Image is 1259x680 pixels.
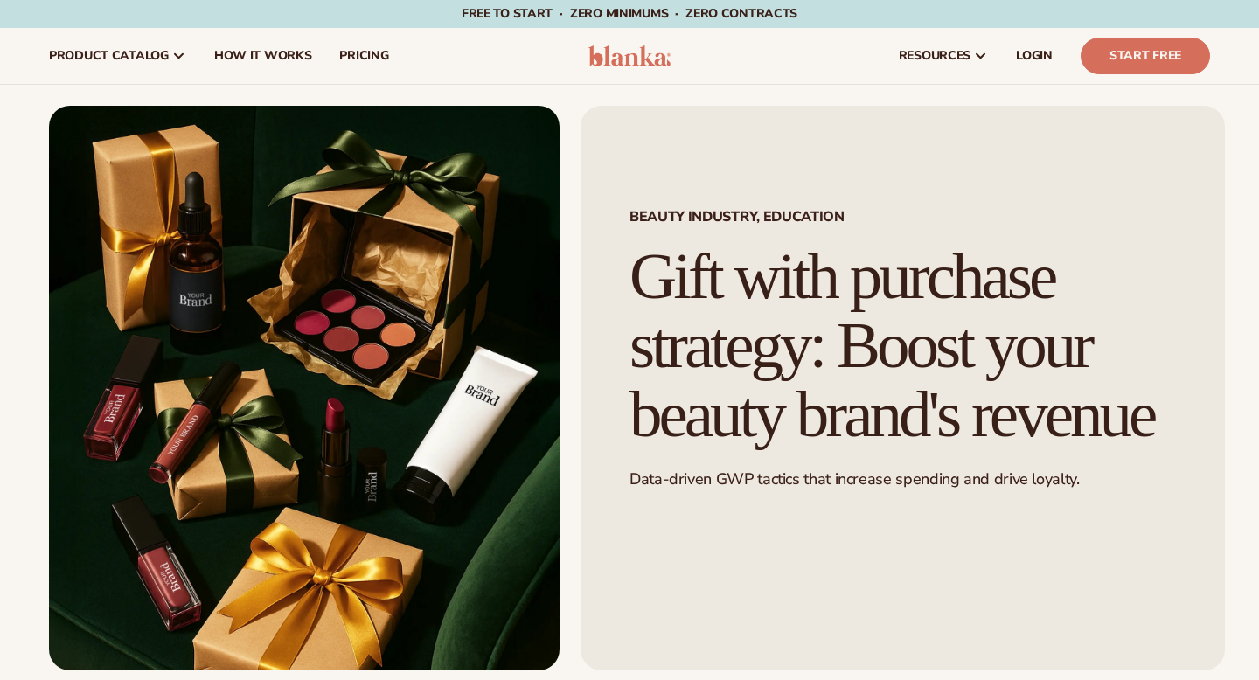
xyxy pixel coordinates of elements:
a: product catalog [35,28,200,84]
a: LOGIN [1002,28,1067,84]
span: product catalog [49,49,169,63]
img: logo [588,45,671,66]
a: Start Free [1081,38,1210,74]
a: resources [885,28,1002,84]
span: How It Works [214,49,312,63]
span: resources [899,49,970,63]
span: Beauty industry, education [629,210,1176,224]
h1: Gift with purchase strategy: Boost your beauty brand's revenue [629,242,1176,448]
span: Data-driven GWP tactics that increase spending and drive loyalty. [629,468,1080,489]
img: Gift box display featuring branded beauty products including lip gloss, cream tube, face oil, and... [49,106,560,670]
span: LOGIN [1016,49,1053,63]
a: pricing [325,28,402,84]
a: How It Works [200,28,326,84]
span: pricing [339,49,388,63]
span: Free to start · ZERO minimums · ZERO contracts [462,5,797,22]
